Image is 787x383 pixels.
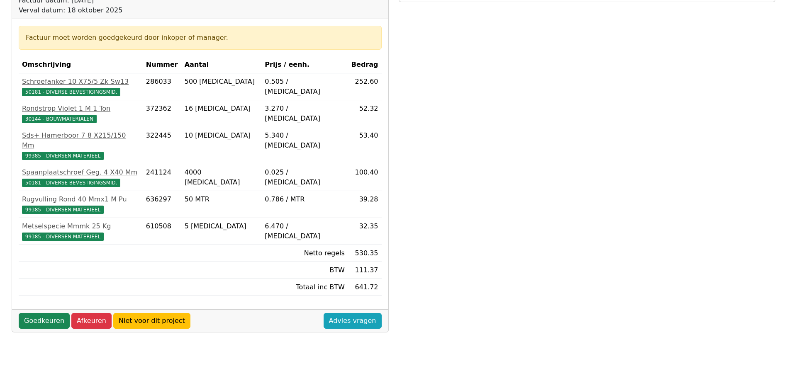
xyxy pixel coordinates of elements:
[19,56,143,73] th: Omschrijving
[22,221,139,241] a: Metselspecie Mmmk 25 Kg99385 - DIVERSEN MATERIEEL
[185,167,258,187] div: 4000 [MEDICAL_DATA]
[22,221,139,231] div: Metselspecie Mmmk 25 Kg
[265,194,345,204] div: 0.786 / MTR
[22,167,139,177] div: Spaanplaatschroef Geg. 4 X40 Mm
[22,167,139,187] a: Spaanplaatschroef Geg. 4 X40 Mm50181 - DIVERSE BEVESTIGINGSMID.
[22,194,139,204] div: Rugvulling Rond 40 Mmx1 M Pu
[19,5,129,15] div: Verval datum: 18 oktober 2025
[19,313,70,329] a: Goedkeuren
[348,127,382,164] td: 53.40
[22,77,139,97] a: Schroefanker 10 X75/5 Zk Sw1350181 - DIVERSE BEVESTIGINGSMID.
[22,131,139,150] div: Sds+ Hamerboor 7 8 X215/150 Mm
[143,164,181,191] td: 241124
[22,77,139,87] div: Schroefanker 10 X75/5 Zk Sw13
[143,73,181,100] td: 286033
[348,100,382,127] td: 52.32
[143,218,181,245] td: 610508
[71,313,112,329] a: Afkeuren
[22,104,139,124] a: Rondstrop Violet 1 M 1 Ton30144 - BOUWMATERIALEN
[348,56,382,73] th: Bedrag
[265,167,345,187] div: 0.025 / [MEDICAL_DATA]
[185,221,258,231] div: 5 [MEDICAL_DATA]
[185,131,258,141] div: 10 [MEDICAL_DATA]
[113,313,190,329] a: Niet voor dit project
[26,33,375,43] div: Factuur moet worden goedgekeurd door inkoper of manager.
[185,104,258,114] div: 16 [MEDICAL_DATA]
[185,77,258,87] div: 500 [MEDICAL_DATA]
[261,245,348,262] td: Netto regels
[22,88,120,96] span: 50181 - DIVERSE BEVESTIGINGSMID.
[265,221,345,241] div: 6.470 / [MEDICAL_DATA]
[22,104,139,114] div: Rondstrop Violet 1 M 1 Ton
[143,191,181,218] td: 636297
[22,152,104,160] span: 99385 - DIVERSEN MATERIEEL
[22,233,104,241] span: 99385 - DIVERSEN MATERIEEL
[22,179,120,187] span: 50181 - DIVERSE BEVESTIGINGSMID.
[185,194,258,204] div: 50 MTR
[143,100,181,127] td: 372362
[22,131,139,160] a: Sds+ Hamerboor 7 8 X215/150 Mm99385 - DIVERSEN MATERIEEL
[348,191,382,218] td: 39.28
[143,127,181,164] td: 322445
[265,77,345,97] div: 0.505 / [MEDICAL_DATA]
[265,104,345,124] div: 3.270 / [MEDICAL_DATA]
[181,56,262,73] th: Aantal
[324,313,382,329] a: Advies vragen
[348,262,382,279] td: 111.37
[261,262,348,279] td: BTW
[348,164,382,191] td: 100.40
[22,206,104,214] span: 99385 - DIVERSEN MATERIEEL
[22,194,139,214] a: Rugvulling Rond 40 Mmx1 M Pu99385 - DIVERSEN MATERIEEL
[348,73,382,100] td: 252.60
[348,245,382,262] td: 530.35
[265,131,345,150] div: 5.340 / [MEDICAL_DATA]
[261,279,348,296] td: Totaal inc BTW
[348,279,382,296] td: 641.72
[22,115,97,123] span: 30144 - BOUWMATERIALEN
[143,56,181,73] th: Nummer
[348,218,382,245] td: 32.35
[261,56,348,73] th: Prijs / eenh.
